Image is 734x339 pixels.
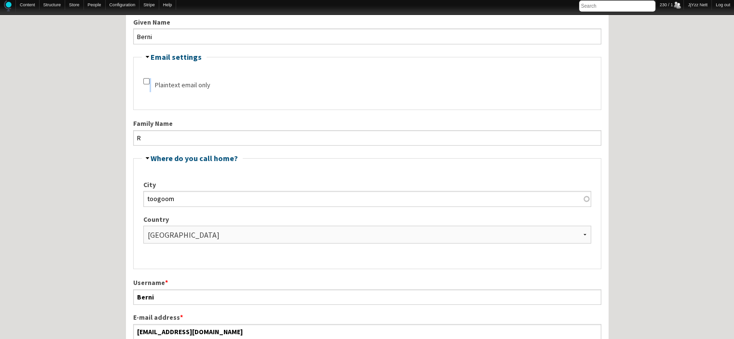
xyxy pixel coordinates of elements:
span: This field is required. [180,313,183,322]
label: E-mail address [133,312,601,323]
label: City [143,180,591,190]
span: This field is required. [165,278,168,287]
label: Plaintext email only [155,80,210,90]
img: Home [4,0,12,12]
label: Given Name [133,17,601,27]
label: Family Name [133,119,601,129]
label: Username [133,278,601,288]
input: Spaces are allowed; punctuation is not allowed except for periods, hyphens, apostrophes, and unde... [133,289,601,305]
a: Email settings [151,52,202,62]
a: Where do you call home? [151,153,238,163]
input: Search [579,0,655,12]
label: Country [143,215,591,225]
input: Check this option if you do not wish to receive email messages with graphics and styles. [143,78,150,84]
